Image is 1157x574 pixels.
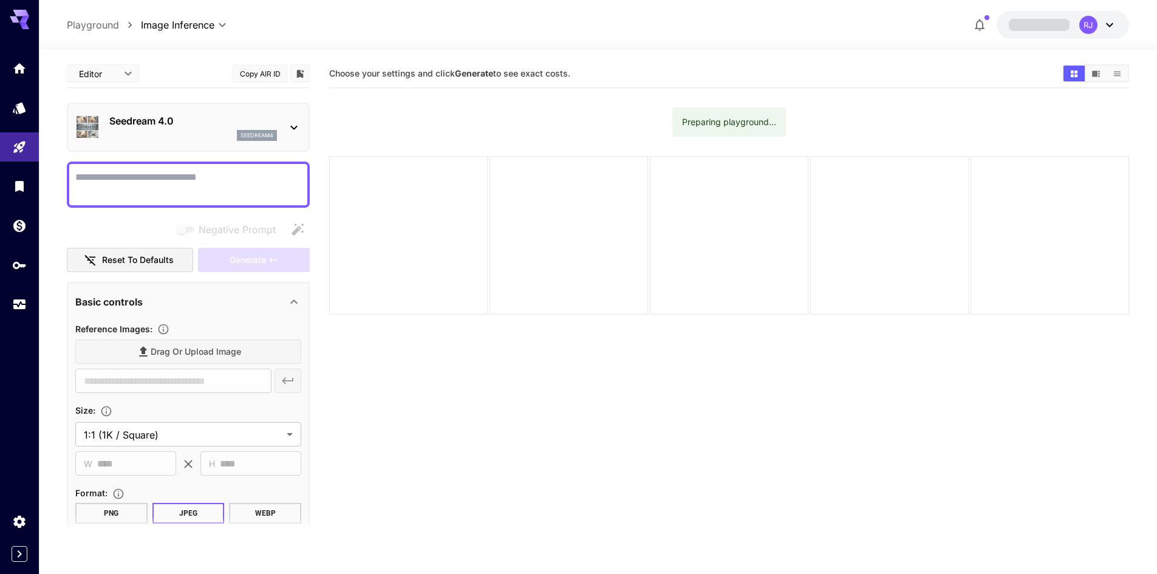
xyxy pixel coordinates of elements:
button: Upload a reference image to guide the result. This is needed for Image-to-Image or Inpainting. Su... [152,323,174,335]
div: Playground [12,140,27,155]
span: Editor [79,67,117,80]
span: Size : [75,405,95,415]
button: Copy AIR ID [233,65,287,83]
span: Reference Images : [75,324,152,334]
button: Adjust the dimensions of the generated image by specifying its width and height in pixels, or sel... [95,405,117,417]
button: Reset to defaults [67,248,193,273]
a: Playground [67,18,119,32]
nav: breadcrumb [67,18,141,32]
div: Wallet [12,218,27,233]
span: Image Inference [141,18,214,32]
div: Settings [12,514,27,529]
span: H [209,457,215,471]
p: seedream4 [241,131,273,140]
div: Home [12,61,27,76]
div: Models [12,100,27,115]
button: JPEG [152,503,225,524]
div: Basic controls [75,287,301,316]
p: Seedream 4.0 [109,114,277,128]
div: Preparing playground... [682,111,776,133]
div: Usage [12,297,27,312]
p: Basic controls [75,295,143,309]
span: Format : [75,488,108,498]
button: RJ [997,11,1129,39]
span: W [84,457,92,471]
span: Negative Prompt [199,222,276,237]
div: RJ [1079,16,1097,34]
div: Show media in grid viewShow media in video viewShow media in list view [1062,64,1129,83]
button: PNG [75,503,148,524]
span: Choose your settings and click to see exact costs. [329,68,570,78]
div: Seedream 4.0seedream4 [75,109,301,146]
div: Library [12,179,27,194]
button: Expand sidebar [12,546,27,562]
button: Choose the file format for the output image. [108,488,129,500]
button: Show media in grid view [1063,66,1085,81]
button: Show media in list view [1107,66,1128,81]
button: WEBP [229,503,301,524]
button: Show media in video view [1085,66,1107,81]
b: Generate [455,68,493,78]
span: Negative prompts are not compatible with the selected model. [174,222,285,237]
div: API Keys [12,258,27,273]
button: Add to library [295,66,305,81]
span: 1:1 (1K / Square) [84,428,282,442]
